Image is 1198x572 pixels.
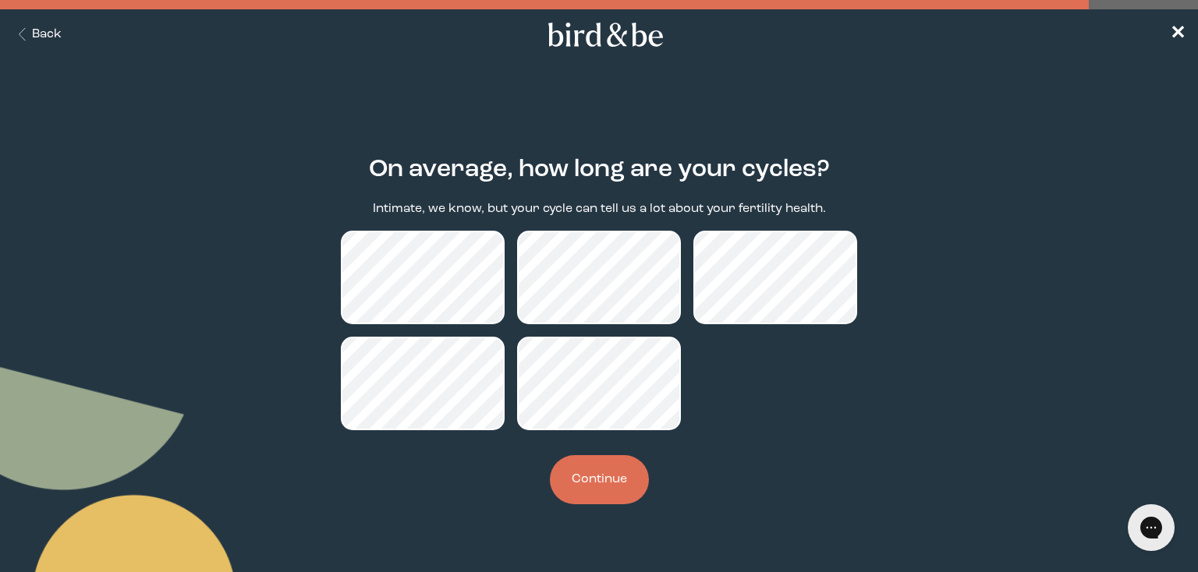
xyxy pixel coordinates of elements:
span: ✕ [1170,25,1186,44]
button: Continue [550,455,649,504]
button: Back Button [12,26,62,44]
h2: On average, how long are your cycles? [369,152,830,188]
a: ✕ [1170,21,1186,48]
p: Intimate, we know, but your cycle can tell us a lot about your fertility health. [373,200,826,218]
iframe: Gorgias live chat messenger [1120,499,1182,556]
